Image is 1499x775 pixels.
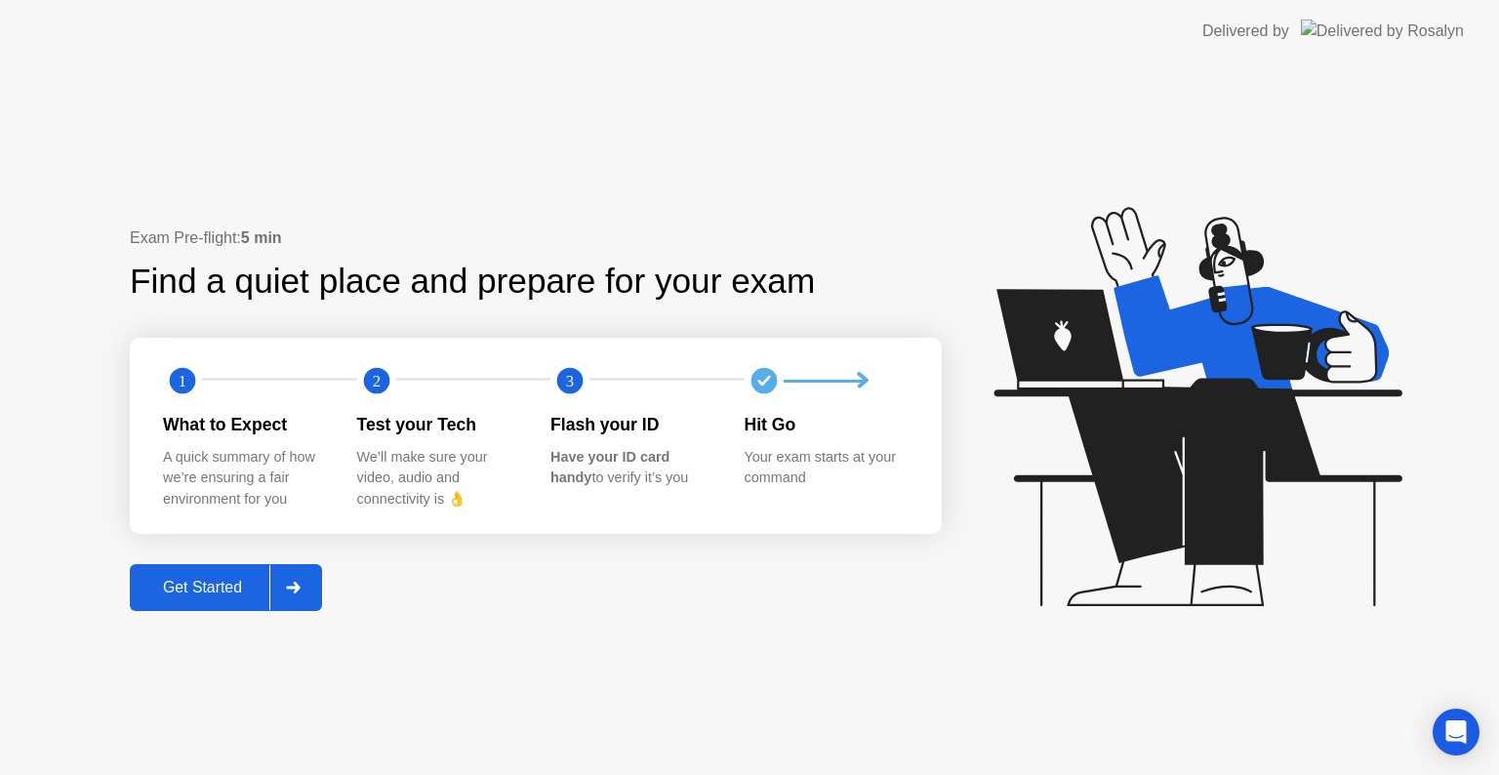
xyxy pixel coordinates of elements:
div: What to Expect [163,412,326,437]
b: 5 min [241,229,282,246]
div: Test your Tech [357,412,520,437]
div: Delivered by [1202,20,1289,43]
div: Your exam starts at your command [745,447,908,489]
text: 2 [372,372,380,390]
div: We’ll make sure your video, audio and connectivity is 👌 [357,447,520,510]
div: Flash your ID [550,412,713,437]
text: 3 [566,372,574,390]
text: 1 [179,372,186,390]
b: Have your ID card handy [550,449,669,486]
img: Delivered by Rosalyn [1301,20,1464,42]
button: Get Started [130,564,322,611]
div: Exam Pre-flight: [130,226,942,250]
div: Open Intercom Messenger [1433,709,1479,755]
div: to verify it’s you [550,447,713,489]
div: Find a quiet place and prepare for your exam [130,256,818,307]
div: A quick summary of how we’re ensuring a fair environment for you [163,447,326,510]
div: Get Started [136,579,269,596]
div: Hit Go [745,412,908,437]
